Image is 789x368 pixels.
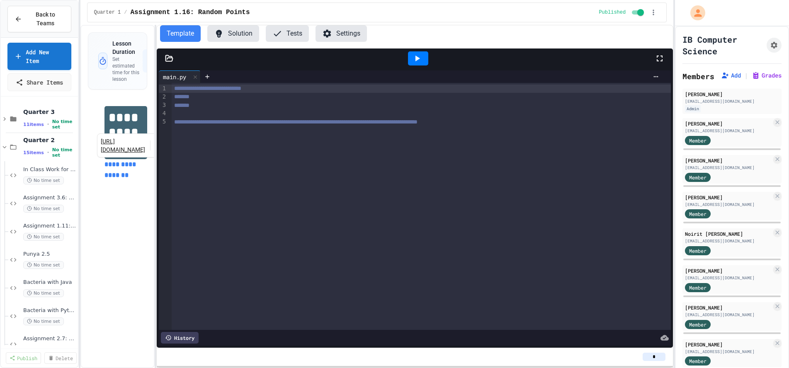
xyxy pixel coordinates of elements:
[23,122,44,127] span: 11 items
[685,341,772,348] div: [PERSON_NAME]
[689,174,706,181] span: Member
[159,109,167,118] div: 4
[7,43,71,70] a: Add New Item
[159,70,201,83] div: main.py
[112,56,143,82] p: Set estimated time for this lesson
[744,70,748,80] span: |
[124,9,127,16] span: /
[685,275,772,281] div: [EMAIL_ADDRESS][DOMAIN_NAME]
[685,201,772,208] div: [EMAIL_ADDRESS][DOMAIN_NAME]
[685,105,701,112] div: Admin
[720,299,781,334] iframe: chat widget
[685,165,772,171] div: [EMAIL_ADDRESS][DOMAIN_NAME]
[689,357,706,365] span: Member
[599,9,626,16] span: Published
[685,304,772,311] div: [PERSON_NAME]
[685,238,772,244] div: [EMAIL_ADDRESS][DOMAIN_NAME]
[689,210,706,218] span: Member
[161,332,199,344] div: History
[685,230,772,237] div: Noirit [PERSON_NAME]
[23,194,76,201] span: Assignment 3.6: Shift Ciphers
[685,157,772,164] div: [PERSON_NAME]
[159,73,190,81] div: main.py
[27,10,64,28] span: Back to Teams
[767,38,782,53] button: Assignment Settings
[7,6,71,32] button: Back to Teams
[160,25,201,42] button: Template
[23,317,64,325] span: No time set
[752,71,782,80] button: Grades
[94,9,121,16] span: Quarter 1
[316,25,367,42] button: Settings
[23,233,64,241] span: No time set
[23,279,76,286] span: Bacteria with Java
[23,335,76,342] span: Assignment 2.7: More Filtering IP Addresses
[682,70,714,82] h2: Members
[52,119,76,130] span: No time set
[44,352,77,364] a: Delete
[23,223,76,230] span: Assignment 1.11: Recursive Sum or Receipt Printer
[689,247,706,254] span: Member
[159,118,167,126] div: 5
[47,121,49,128] span: •
[207,25,259,42] button: Solution
[689,137,706,144] span: Member
[23,108,76,116] span: Quarter 3
[7,73,71,91] a: Share Items
[47,149,49,156] span: •
[23,166,76,173] span: In Class Work for [DATE]
[682,34,763,57] h1: IB Computer Science
[599,7,646,17] div: Content is published and visible to students
[23,136,76,144] span: Quarter 2
[23,251,76,258] span: Punya 2.5
[685,312,772,318] div: [EMAIL_ADDRESS][DOMAIN_NAME]
[689,284,706,291] span: Member
[143,49,180,73] button: Set Time
[159,101,167,109] div: 3
[266,25,309,42] button: Tests
[112,39,143,56] h3: Lesson Duration
[159,85,167,93] div: 1
[131,7,250,17] span: Assignment 1.16: Random Points
[685,98,779,104] div: [EMAIL_ADDRESS][DOMAIN_NAME]
[23,205,64,213] span: No time set
[23,177,64,184] span: No time set
[682,3,707,22] div: My Account
[23,289,64,297] span: No time set
[685,349,772,355] div: [EMAIL_ADDRESS][DOMAIN_NAME]
[23,307,76,314] span: Bacteria with Python
[159,93,167,101] div: 2
[685,194,772,201] div: [PERSON_NAME]
[685,120,772,127] div: [PERSON_NAME]
[101,137,145,154] a: [URL][DOMAIN_NAME]
[6,352,41,364] a: Publish
[23,261,64,269] span: No time set
[685,90,779,98] div: [PERSON_NAME]
[721,71,741,80] button: Add
[754,335,781,360] iframe: chat widget
[685,267,772,274] div: [PERSON_NAME]
[23,150,44,155] span: 15 items
[685,128,772,134] div: [EMAIL_ADDRESS][DOMAIN_NAME]
[689,321,706,328] span: Member
[52,147,76,158] span: No time set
